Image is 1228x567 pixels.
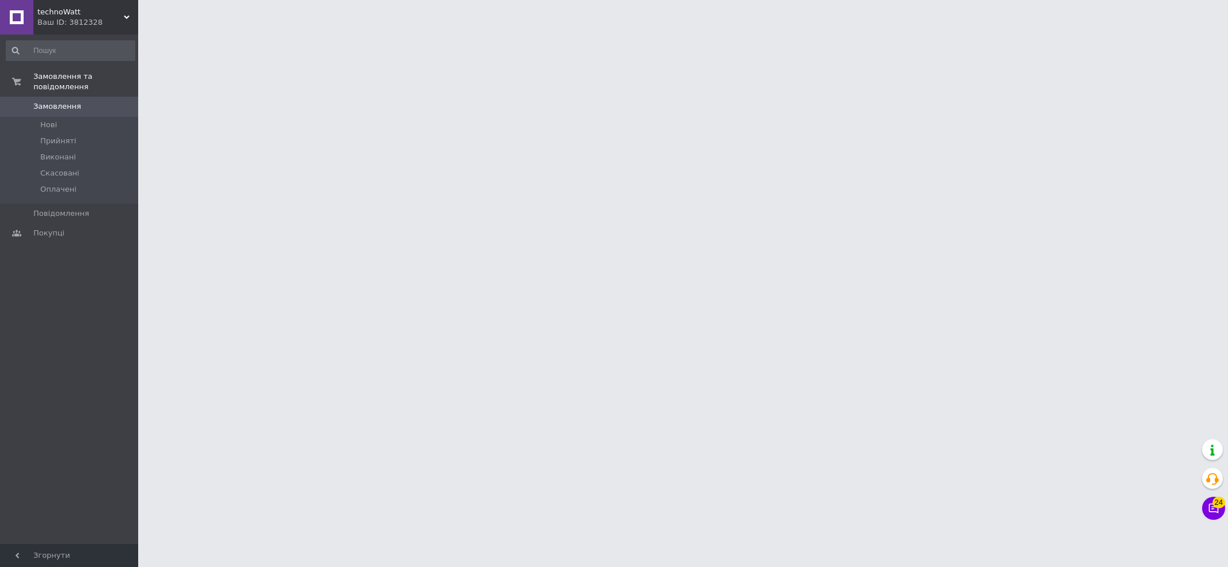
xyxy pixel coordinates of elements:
[6,40,135,61] input: Пошук
[33,71,138,92] span: Замовлення та повідомлення
[1202,497,1225,520] button: Чат з покупцем24
[37,7,124,17] span: technoWatt
[40,168,79,178] span: Скасовані
[40,184,77,195] span: Оплачені
[37,17,138,28] div: Ваш ID: 3812328
[33,101,81,112] span: Замовлення
[1212,497,1225,508] span: 24
[40,120,57,130] span: Нові
[40,152,76,162] span: Виконані
[40,136,76,146] span: Прийняті
[33,208,89,219] span: Повідомлення
[33,228,64,238] span: Покупці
